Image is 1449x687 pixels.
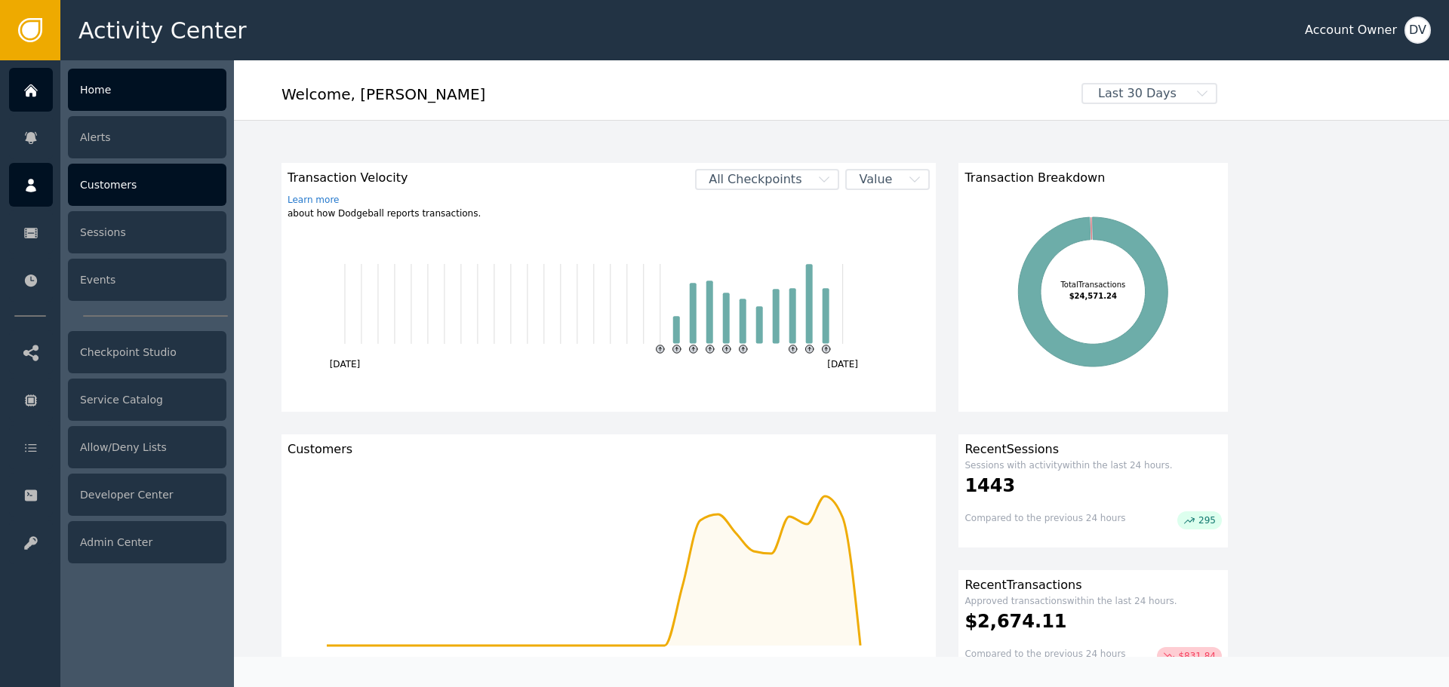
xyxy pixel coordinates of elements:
div: Account Owner [1305,21,1397,39]
div: Welcome , [PERSON_NAME] [281,83,1071,116]
span: Last 30 Days [1083,84,1192,103]
div: Admin Center [68,521,226,563]
span: Transaction Breakdown [964,169,1105,187]
a: Allow/Deny Lists [9,425,226,469]
span: All Checkpoints [697,170,814,189]
text: [DATE] [828,359,859,370]
a: Service Catalog [9,378,226,422]
rect: Transaction2025-08-14 [706,281,713,343]
rect: Transaction2025-08-13 [690,283,697,343]
div: $2,674.11 [964,608,1222,635]
div: Recent Sessions [964,440,1222,459]
div: 1443 [964,472,1222,499]
span: Value [847,170,904,189]
div: Service Catalog [68,379,226,421]
div: Sessions with activity within the last 24 hours. [964,459,1222,472]
rect: Transaction2025-08-20 [806,264,813,343]
rect: Transaction2025-08-16 [740,299,746,343]
a: Learn more [288,193,481,207]
a: Events [9,258,226,302]
div: about how Dodgeball reports transactions. [288,193,481,220]
text: [DATE] [330,359,361,370]
div: Alerts [68,116,226,158]
a: Customers [9,163,226,207]
a: Alerts [9,115,226,159]
rect: Transaction2025-08-15 [723,293,730,343]
rect: Transaction2025-08-18 [773,289,780,343]
div: Events [68,259,226,301]
span: $831.84 [1178,649,1216,664]
a: Developer Center [9,473,226,517]
a: Admin Center [9,520,226,564]
span: Activity Center [78,14,247,48]
div: Home [68,69,226,111]
tspan: Total Transactions [1060,281,1126,289]
div: Customers [288,440,930,459]
button: All Checkpoints [695,169,839,190]
div: Developer Center [68,474,226,516]
div: Approved transactions within the last 24 hours. [964,594,1222,608]
span: 295 [1198,513,1216,528]
div: Customers [68,164,226,206]
rect: Transaction2025-08-21 [823,288,829,343]
div: Recent Transactions [964,576,1222,594]
div: Sessions [68,211,226,253]
tspan: $24,571.24 [1069,292,1117,300]
a: Sessions [9,210,226,254]
a: Home [9,68,226,112]
span: Transaction Velocity [288,169,481,187]
div: Checkpoint Studio [68,331,226,373]
rect: Transaction2025-08-17 [756,306,763,343]
rect: Transaction2025-08-19 [789,288,796,343]
button: DV [1404,17,1431,44]
div: Compared to the previous 24 hours [964,511,1125,529]
rect: Transaction2025-08-12 [673,316,680,343]
div: Allow/Deny Lists [68,426,226,468]
button: Last 30 Days [1071,83,1228,104]
a: Checkpoint Studio [9,330,226,374]
button: Value [845,169,930,190]
div: Compared to the previous 24 hours [964,647,1125,665]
